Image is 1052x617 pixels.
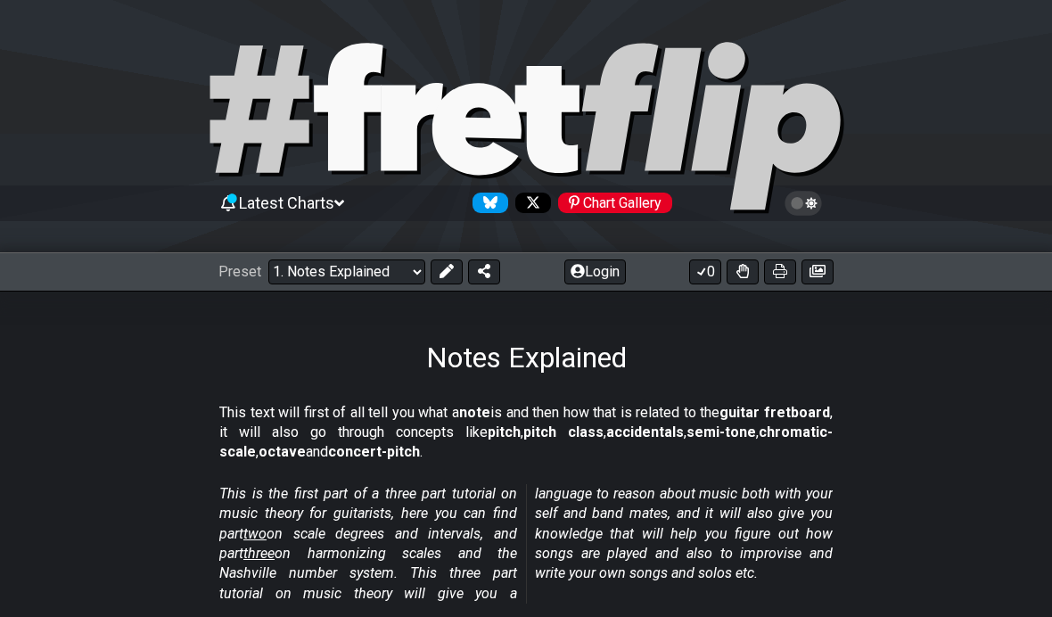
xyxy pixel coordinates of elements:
strong: guitar fretboard [719,404,830,421]
div: Chart Gallery [558,193,672,213]
span: Preset [218,263,261,280]
strong: pitch [488,424,521,440]
select: Preset [268,259,425,284]
strong: accidentals [606,424,684,440]
strong: pitch class [523,424,604,440]
button: Print [764,259,796,284]
strong: note [459,404,490,421]
span: Latest Charts [239,193,334,212]
a: #fretflip at Pinterest [551,193,672,213]
button: Edit Preset [431,259,463,284]
a: Follow #fretflip at X [508,193,551,213]
button: 0 [689,259,721,284]
button: Toggle Dexterity for all fretkits [727,259,759,284]
a: Follow #fretflip at Bluesky [465,193,508,213]
button: Share Preset [468,259,500,284]
p: This text will first of all tell you what a is and then how that is related to the , it will also... [219,403,833,463]
span: Toggle light / dark theme [793,195,814,211]
span: two [243,525,267,542]
em: This is the first part of a three part tutorial on music theory for guitarists, here you can find... [219,485,833,602]
strong: semi-tone [686,424,756,440]
strong: octave [259,443,306,460]
span: three [243,545,275,562]
h1: Notes Explained [426,341,627,374]
button: Create image [801,259,834,284]
strong: concert-pitch [328,443,420,460]
button: Login [564,259,626,284]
